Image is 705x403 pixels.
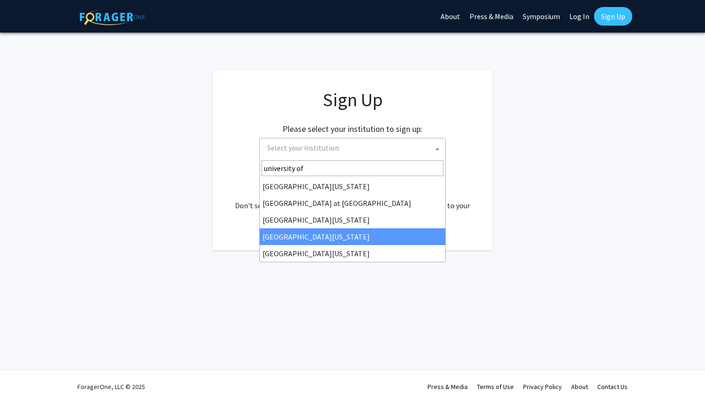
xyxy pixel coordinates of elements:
[260,212,445,228] li: [GEOGRAPHIC_DATA][US_STATE]
[231,178,474,222] div: Already have an account? . Don't see your institution? about bringing ForagerOne to your institut...
[80,9,145,25] img: ForagerOne Logo
[260,228,445,245] li: [GEOGRAPHIC_DATA][US_STATE]
[260,178,445,195] li: [GEOGRAPHIC_DATA][US_STATE]
[260,245,445,262] li: [GEOGRAPHIC_DATA][US_STATE]
[262,160,443,176] input: Search
[283,124,422,134] h2: Please select your institution to sign up:
[267,143,339,152] span: Select your institution
[77,370,145,403] div: ForagerOne, LLC © 2025
[231,89,474,111] h1: Sign Up
[259,138,446,159] span: Select your institution
[523,383,562,391] a: Privacy Policy
[571,383,588,391] a: About
[428,383,468,391] a: Press & Media
[594,7,632,26] a: Sign Up
[263,138,445,157] span: Select your institution
[7,361,40,396] iframe: Chat
[260,195,445,212] li: [GEOGRAPHIC_DATA] at [GEOGRAPHIC_DATA]
[477,383,514,391] a: Terms of Use
[597,383,628,391] a: Contact Us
